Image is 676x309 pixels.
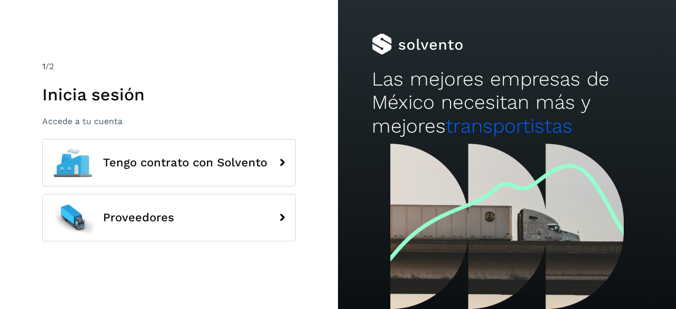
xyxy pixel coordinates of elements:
p: Accede a tu cuenta [42,116,296,126]
h1: Inicia sesión [42,85,296,105]
span: transportistas [446,115,572,137]
button: Tengo contrato con Solvento [42,139,296,186]
span: 1 [42,61,45,71]
span: Proveedores [103,211,174,224]
h2: Las mejores empresas de México necesitan más y mejores [372,68,642,138]
button: Proveedores [42,194,296,241]
div: /2 [42,60,296,73]
span: Tengo contrato con Solvento [103,156,267,169]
